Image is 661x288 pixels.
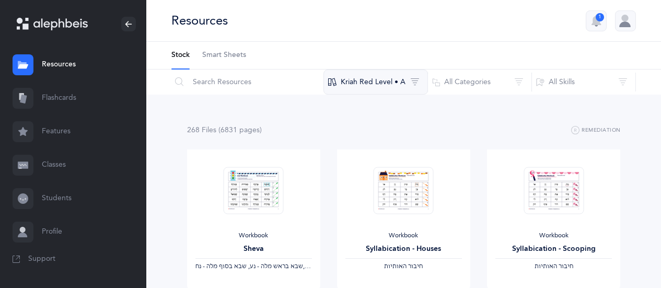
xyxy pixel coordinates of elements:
[187,126,216,134] span: 268 File
[323,70,428,95] button: Kriah Red Level • A
[213,126,216,134] span: s
[171,12,228,29] div: Resources
[427,70,532,95] button: All Categories
[571,124,621,137] button: Remediation
[596,13,604,21] div: 1
[171,70,324,95] input: Search Resources
[524,167,584,214] img: Syllabication-Workbook-Level-1-EN_Red_Scooping_thumbnail_1741114434.png
[586,10,607,31] button: 1
[195,262,312,271] div: ‪, + 2‬
[345,244,462,255] div: Syllabication - Houses
[345,232,462,240] div: Workbook
[495,232,612,240] div: Workbook
[195,232,312,240] div: Workbook
[202,50,246,61] span: Smart Sheets
[195,244,312,255] div: Sheva
[531,70,636,95] button: All Skills
[374,167,434,214] img: Syllabication-Workbook-Level-1-EN_Red_Houses_thumbnail_1741114032.png
[224,167,284,214] img: Sheva-Workbook-Red_EN_thumbnail_1754012358.png
[218,126,262,134] span: (6831 page )
[257,126,260,134] span: s
[195,262,303,270] span: ‫שבא בראש מלה - נע, שבא בסוף מלה - נח‬
[384,262,423,270] span: ‫חיבור האותיות‬
[495,244,612,255] div: Syllabication - Scooping
[535,262,573,270] span: ‫חיבור האותיות‬
[28,254,55,264] span: Support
